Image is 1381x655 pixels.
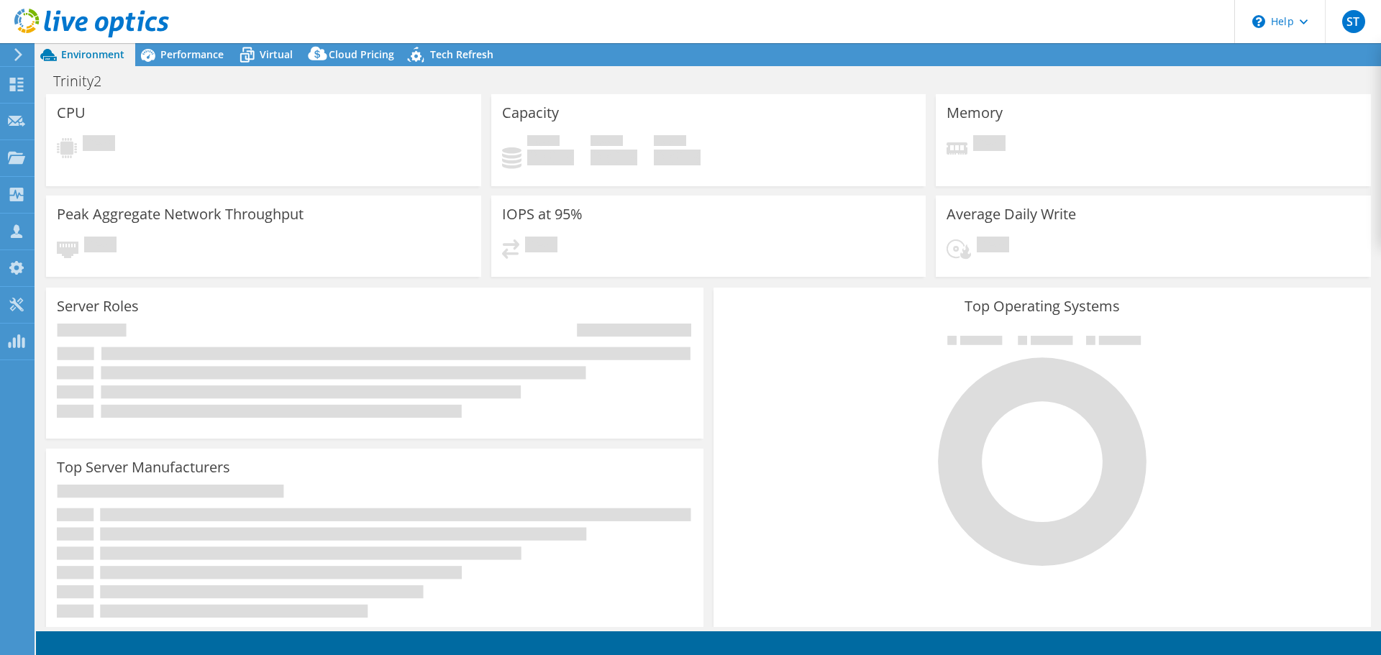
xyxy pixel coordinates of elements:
h3: Top Operating Systems [724,298,1360,314]
span: Used [527,135,560,150]
h3: Peak Aggregate Network Throughput [57,206,304,222]
span: Free [591,135,623,150]
span: Pending [973,135,1006,155]
span: Pending [977,237,1009,256]
h3: Top Server Manufacturers [57,459,230,475]
h3: Average Daily Write [947,206,1076,222]
h4: 0 GiB [654,150,701,165]
h4: 0 GiB [527,150,574,165]
h3: Capacity [502,105,559,121]
h3: Memory [947,105,1003,121]
span: Performance [160,47,224,61]
span: Pending [83,135,115,155]
h4: 0 GiB [591,150,637,165]
svg: \n [1252,15,1265,28]
span: Pending [525,237,557,256]
span: Total [654,135,686,150]
h3: IOPS at 95% [502,206,583,222]
h1: Trinity2 [47,73,124,89]
span: Environment [61,47,124,61]
span: ST [1342,10,1365,33]
h3: CPU [57,105,86,121]
span: Pending [84,237,117,256]
span: Virtual [260,47,293,61]
h3: Server Roles [57,298,139,314]
span: Cloud Pricing [329,47,394,61]
span: Tech Refresh [430,47,493,61]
